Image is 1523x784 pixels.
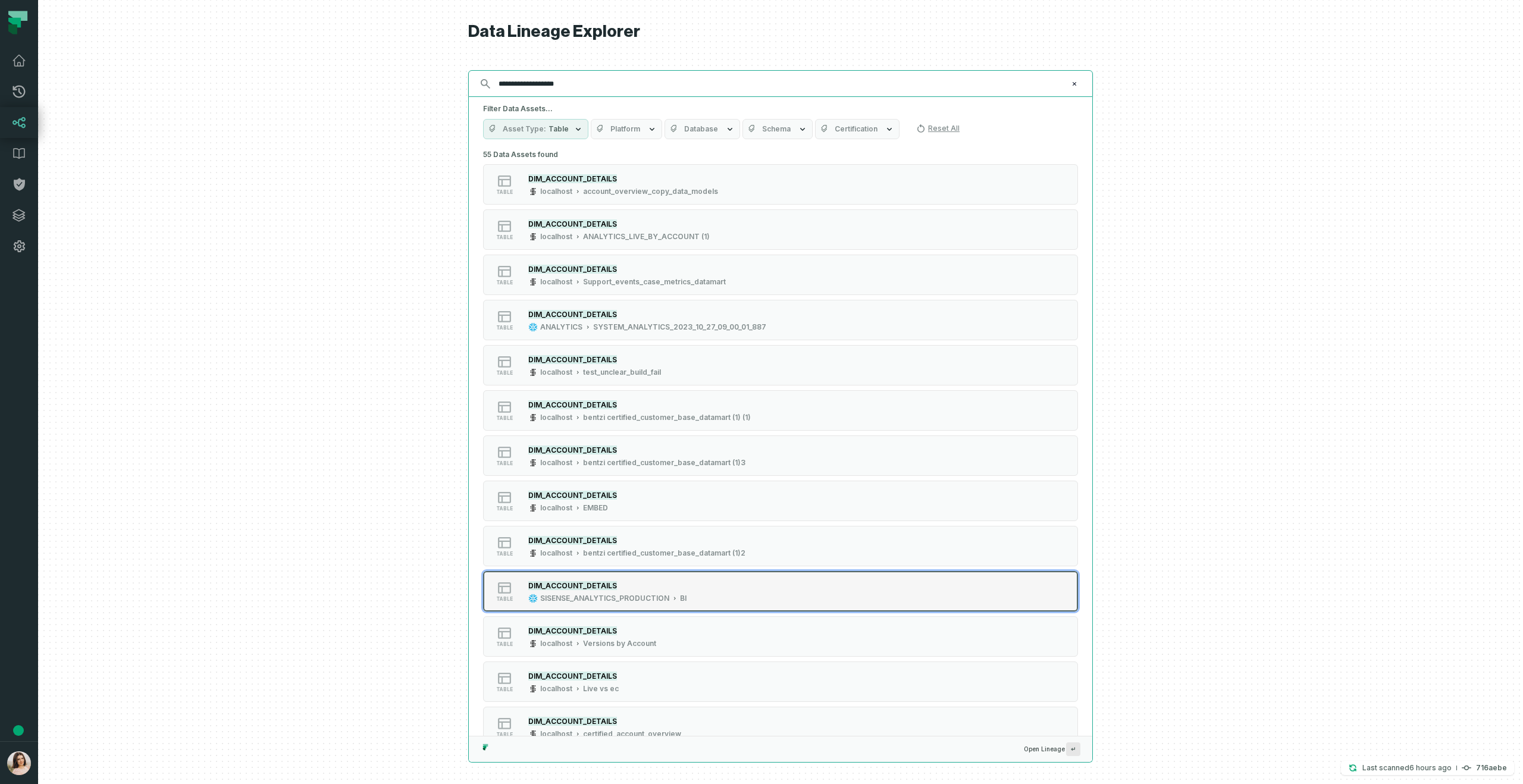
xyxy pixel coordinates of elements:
[496,506,513,512] span: table
[762,124,791,134] span: Schema
[483,300,1078,340] button: tableANALYTICSSYSTEM_ANALYTICS_2023_10_27_09_00_01_887
[503,124,546,134] span: Asset Type
[483,119,588,139] button: Asset TypeTable
[483,390,1078,431] button: tablelocalhostbentzi certified_customer_base_datamart (1) (1)
[483,616,1078,657] button: tablelocalhostVersions by Account
[1362,762,1452,774] p: Last scanned
[496,596,513,602] span: table
[540,548,572,558] div: localhost
[540,503,572,513] div: localhost
[540,684,572,694] div: localhost
[583,684,619,694] div: Live vs ec
[583,368,661,377] div: test_unclear_build_fail
[528,310,617,319] mark: DIM_ACCOUNT_DETAILS
[540,187,572,196] div: localhost
[483,104,1078,114] h5: Filter Data Assets...
[1341,761,1514,775] button: Last scanned[DATE] 04:35:01716aebe
[1068,78,1080,90] button: Clear search query
[911,119,964,138] button: Reset All
[684,124,718,134] span: Database
[483,661,1078,702] button: tablelocalhostLive vs ec
[610,124,640,134] span: Platform
[528,536,617,545] mark: DIM_ACCOUNT_DETAILS
[496,641,513,647] span: table
[528,717,617,726] mark: DIM_ACCOUNT_DETAILS
[13,725,24,736] div: Tooltip anchor
[496,325,513,331] span: table
[583,187,718,196] div: account_overview_copy_data_models
[540,458,572,468] div: localhost
[528,446,617,454] mark: DIM_ACCOUNT_DETAILS
[815,119,900,139] button: Certification
[483,164,1078,205] button: tablelocalhostaccount_overview_copy_data_models
[583,639,656,648] div: Versions by Account
[483,255,1078,295] button: tablelocalhostSupport_events_case_metrics_datamart
[1409,763,1452,772] relative-time: Oct 6, 2025, 4:35 AM GMT+3
[742,119,813,139] button: Schema
[528,265,617,274] mark: DIM_ACCOUNT_DETAILS
[583,277,726,287] div: Support_events_case_metrics_datamart
[680,594,687,603] div: BI
[528,355,617,364] mark: DIM_ACCOUNT_DETAILS
[483,571,1078,611] button: tableSISENSE_ANALYTICS_PRODUCTIONBI
[583,548,745,558] div: bentzi certified_customer_base_datamart (1)2
[583,232,710,242] div: ANALYTICS_LIVE_BY_ACCOUNT (1)
[483,526,1078,566] button: tablelocalhostbentzi certified_customer_base_datamart (1)2
[540,729,572,739] div: localhost
[540,277,572,287] div: localhost
[496,551,513,557] span: table
[7,751,31,775] img: avatar of Kateryna Viflinzider
[496,686,513,692] span: table
[483,345,1078,385] button: tablelocalhosttest_unclear_build_fail
[528,672,617,680] mark: DIM_ACCOUNT_DETAILS
[528,400,617,409] mark: DIM_ACCOUNT_DETAILS
[583,458,745,468] div: bentzi certified_customer_base_datamart (1)3
[835,124,878,134] span: Certification
[468,21,1093,42] h1: Data Lineage Explorer
[496,280,513,286] span: table
[549,124,569,134] span: Table
[583,503,608,513] div: EMBED
[583,729,681,739] div: certified_account_overview
[528,491,617,500] mark: DIM_ACCOUNT_DETAILS
[540,232,572,242] div: localhost
[528,174,617,183] mark: DIM_ACCOUNT_DETAILS
[540,594,669,603] div: SISENSE_ANALYTICS_PRODUCTION
[496,460,513,466] span: table
[1066,742,1080,756] span: Press ↵ to add a new Data Asset to the graph
[496,189,513,195] span: table
[665,119,740,139] button: Database
[483,481,1078,521] button: tablelocalhostEMBED
[496,370,513,376] span: table
[528,581,617,590] mark: DIM_ACCOUNT_DETAILS
[528,219,617,228] mark: DIM_ACCOUNT_DETAILS
[1476,764,1507,772] h4: 716aebe
[483,707,1078,747] button: tablelocalhostcertified_account_overview
[496,415,513,421] span: table
[583,413,751,422] div: bentzi certified_customer_base_datamart (1) (1)
[1024,742,1080,756] span: Open Lineage
[483,435,1078,476] button: tablelocalhostbentzi certified_customer_base_datamart (1)3
[591,119,662,139] button: Platform
[528,626,617,635] mark: DIM_ACCOUNT_DETAILS
[540,368,572,377] div: localhost
[483,209,1078,250] button: tablelocalhostANALYTICS_LIVE_BY_ACCOUNT (1)
[540,322,582,332] div: ANALYTICS
[469,146,1092,736] div: Suggestions
[496,234,513,240] span: table
[540,413,572,422] div: localhost
[496,732,513,738] span: table
[540,639,572,648] div: localhost
[593,322,766,332] div: SYSTEM_ANALYTICS_2023_10_27_09_00_01_887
